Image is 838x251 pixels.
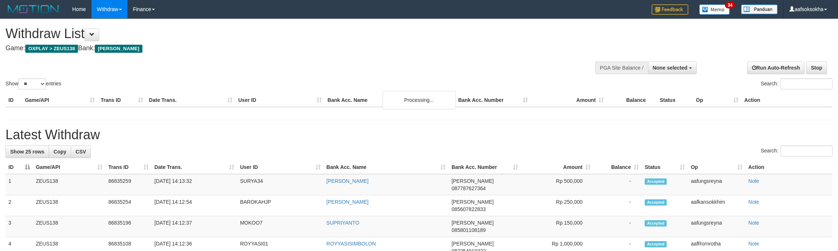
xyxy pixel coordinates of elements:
h1: Latest Withdraw [5,128,833,142]
span: Accepted [645,241,667,247]
span: [PERSON_NAME] [451,178,494,184]
a: Copy [49,145,71,158]
span: OXPLAY > ZEUS138 [25,45,78,53]
span: None selected [653,65,688,71]
td: [DATE] 14:13:32 [152,174,237,195]
td: 86835259 [105,174,152,195]
span: [PERSON_NAME] [451,199,494,205]
span: Show 25 rows [10,149,44,155]
span: Copy 087787627364 to clipboard [451,185,485,191]
td: 2 [5,195,33,216]
div: PGA Site Balance / [595,62,648,74]
th: Balance: activate to sort column ascending [593,160,642,174]
th: Date Trans. [146,93,235,107]
th: User ID [235,93,325,107]
td: 3 [5,216,33,237]
td: 1 [5,174,33,195]
td: Rp 250,000 [521,195,593,216]
span: [PERSON_NAME] [95,45,142,53]
label: Show entries [5,78,61,89]
td: 86835196 [105,216,152,237]
span: Accepted [645,220,667,226]
th: Bank Acc. Name [325,93,455,107]
span: [PERSON_NAME] [451,220,494,226]
button: None selected [648,62,697,74]
div: Processing... [383,91,456,109]
a: [PERSON_NAME] [327,178,369,184]
td: 86835254 [105,195,152,216]
td: [DATE] 14:12:37 [152,216,237,237]
span: 34 [725,2,735,8]
img: Feedback.jpg [652,4,688,15]
th: Date Trans.: activate to sort column ascending [152,160,237,174]
td: - [593,174,642,195]
span: Accepted [645,199,667,206]
a: ROYYASISIMBOLON [327,241,376,247]
label: Search: [761,78,833,89]
a: Stop [806,62,827,74]
th: Bank Acc. Number: activate to sort column ascending [448,160,521,174]
td: ZEUS138 [33,174,105,195]
span: Copy 085607822833 to clipboard [451,206,485,212]
th: Status [657,93,693,107]
a: Note [748,220,759,226]
td: Rp 500,000 [521,174,593,195]
th: Action [745,160,833,174]
td: [DATE] 14:12:54 [152,195,237,216]
h4: Game: Bank: [5,45,551,52]
th: ID: activate to sort column descending [5,160,33,174]
td: aafungsreyna [688,216,745,237]
a: Show 25 rows [5,145,49,158]
select: Showentries [18,78,46,89]
th: Amount: activate to sort column ascending [521,160,593,174]
td: aafkansokkhim [688,195,745,216]
span: CSV [75,149,86,155]
td: BAROKAHJP [237,195,324,216]
img: Button%20Memo.svg [699,4,730,15]
th: Amount [531,93,607,107]
th: Op: activate to sort column ascending [688,160,745,174]
th: Action [741,93,833,107]
img: panduan.png [741,4,778,14]
td: - [593,195,642,216]
th: Balance [607,93,657,107]
img: MOTION_logo.png [5,4,61,15]
a: Note [748,241,759,247]
td: Rp 150,000 [521,216,593,237]
td: ZEUS138 [33,216,105,237]
td: MOKOO7 [237,216,324,237]
th: Bank Acc. Name: activate to sort column ascending [324,160,449,174]
th: Trans ID: activate to sort column ascending [105,160,152,174]
a: [PERSON_NAME] [327,199,369,205]
td: ZEUS138 [33,195,105,216]
td: - [593,216,642,237]
input: Search: [781,78,833,89]
th: Game/API: activate to sort column ascending [33,160,105,174]
th: Bank Acc. Number [455,93,531,107]
a: Note [748,199,759,205]
th: Game/API [22,93,98,107]
th: Status: activate to sort column ascending [642,160,688,174]
a: Run Auto-Refresh [747,62,805,74]
th: Op [693,93,741,107]
td: aafungsreyna [688,174,745,195]
th: ID [5,93,22,107]
td: SURYA34 [237,174,324,195]
span: Accepted [645,178,667,185]
span: Copy 085801108189 to clipboard [451,227,485,233]
th: User ID: activate to sort column ascending [237,160,324,174]
span: Copy [53,149,66,155]
a: SUPRIYANTO [327,220,360,226]
input: Search: [781,145,833,156]
label: Search: [761,145,833,156]
th: Trans ID [98,93,146,107]
a: Note [748,178,759,184]
a: CSV [71,145,91,158]
span: [PERSON_NAME] [451,241,494,247]
h1: Withdraw List [5,26,551,41]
